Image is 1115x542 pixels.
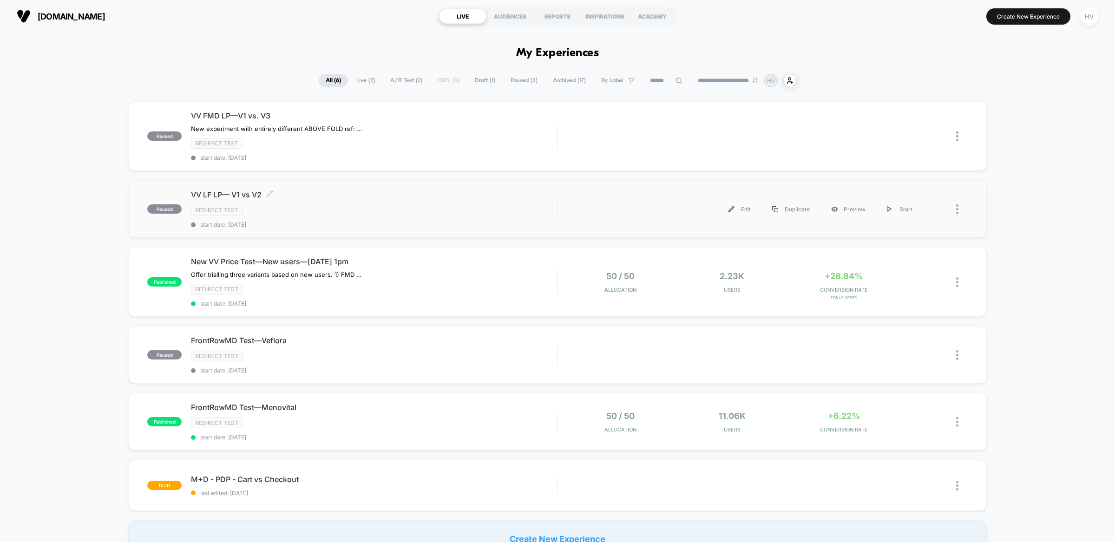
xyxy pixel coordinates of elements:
[956,481,958,490] img: close
[728,206,735,212] img: menu
[191,336,557,345] span: FrontRowMD Test—Veflora
[825,271,863,281] span: +28.84%
[752,78,758,83] img: end
[147,277,182,287] span: published
[147,131,182,141] span: paused
[1080,7,1098,26] div: HV
[439,9,486,24] div: LIVE
[191,300,557,307] span: start date: [DATE]
[772,206,778,212] img: menu
[191,367,557,374] span: start date: [DATE]
[191,221,557,228] span: start date: [DATE]
[191,111,557,120] span: VV FMD LP—V1 vs. V3
[191,190,557,199] span: VV LF LP— V1 vs V2
[191,418,243,428] span: Redirect Test
[828,411,860,421] span: +6.22%
[38,12,105,21] span: [DOMAIN_NAME]
[486,9,534,24] div: AUDIENCES
[719,411,746,421] span: 11.06k
[14,9,108,24] button: [DOMAIN_NAME]
[191,257,557,266] span: New VV Price Test—New users—[DATE] 1pm
[790,295,897,300] span: for LF Offer
[604,287,636,293] span: Allocation
[956,204,958,214] img: close
[581,9,629,24] div: INSPIRATIONS
[191,475,557,484] span: M+D - PDP - Cart vs Checkout
[601,77,623,84] span: By Label
[956,350,958,360] img: close
[504,74,544,87] span: Paused ( 3 )
[349,74,382,87] span: Live ( 2 )
[679,287,786,293] span: Users
[516,46,599,60] h1: My Experiences
[546,74,593,87] span: Archived ( 17 )
[147,204,182,214] span: paused
[956,277,958,287] img: close
[986,8,1070,25] button: Create New Experience
[191,284,243,294] span: Redirect Test
[191,138,243,149] span: Redirect Test
[191,490,557,496] span: last edited: [DATE]
[534,9,581,24] div: REPORTS
[191,434,557,441] span: start date: [DATE]
[790,426,897,433] span: CONVERSION RATE
[629,9,676,24] div: ACADEMY
[820,199,876,220] div: Preview
[956,417,958,427] img: close
[887,206,892,212] img: menu
[1077,7,1101,26] button: HV
[147,417,182,426] span: published
[191,205,243,215] span: Redirect Test
[17,9,31,23] img: Visually logo
[147,350,182,359] span: paused
[956,131,958,141] img: close
[191,154,557,161] span: start date: [DATE]
[468,74,502,87] span: Draft ( 1 )
[876,199,923,220] div: Start
[606,411,635,421] span: 50 / 50
[606,271,635,281] span: 50 / 50
[720,271,744,281] span: 2.23k
[718,199,761,220] div: Edit
[679,426,786,433] span: Users
[147,481,182,490] span: draft
[761,199,820,220] div: Duplicate
[191,403,557,412] span: FrontRowMD Test—Menovital
[191,271,363,278] span: Offer trialling three variants based on new users. 1) FMD (existing product with FrontrowMD badge...
[767,77,775,84] p: HV
[191,351,243,361] span: Redirect Test
[319,74,348,87] span: All ( 6 )
[191,125,363,132] span: New experiment with entirely different ABOVE FOLD ref: Notion 'New LP Build - [DATE]' — Versus or...
[383,74,429,87] span: A/B Test ( 2 )
[604,426,636,433] span: Allocation
[790,287,897,293] span: CONVERSION RATE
